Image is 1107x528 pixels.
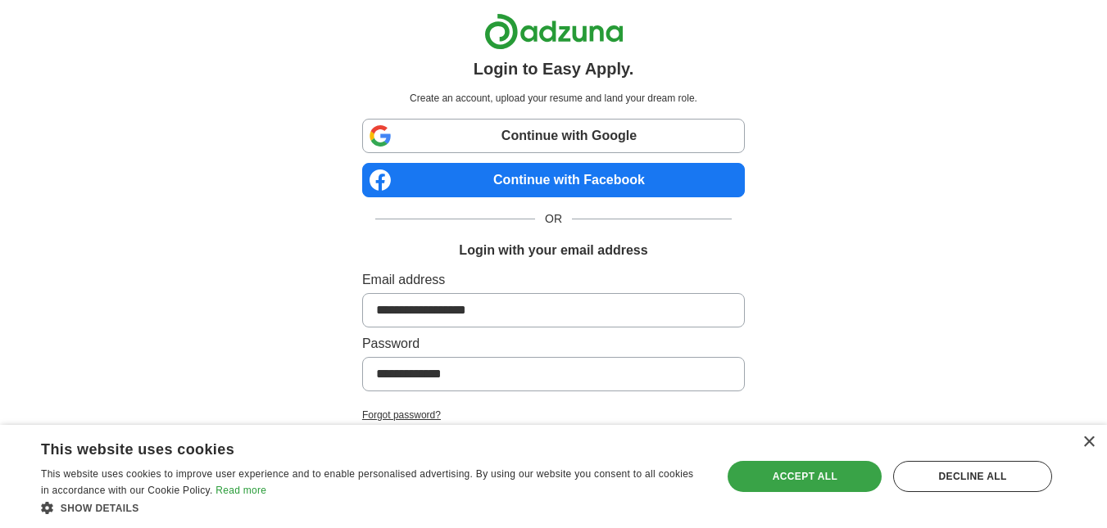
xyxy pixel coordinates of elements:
span: Show details [61,503,139,514]
div: Close [1082,436,1095,449]
a: Continue with Facebook [362,163,745,197]
p: Create an account, upload your resume and land your dream role. [365,91,742,106]
a: Continue with Google [362,119,745,153]
div: Accept all [728,461,882,492]
img: Adzuna logo [484,13,624,50]
h1: Login with your email address [459,241,647,260]
a: Read more, opens a new window [216,485,266,496]
span: This website uses cookies to improve user experience and to enable personalised advertising. By u... [41,468,693,496]
div: Decline all [893,461,1052,492]
label: Password [362,334,745,354]
div: Show details [41,499,702,516]
span: OR [535,210,572,228]
div: This website uses cookies [41,435,661,459]
a: Forgot password? [362,408,745,422]
label: Email address [362,270,745,290]
h1: Login to Easy Apply. [474,56,634,81]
